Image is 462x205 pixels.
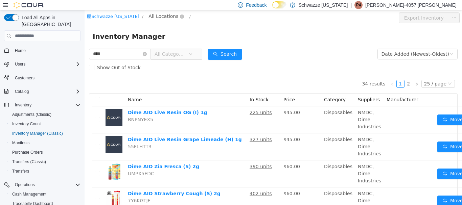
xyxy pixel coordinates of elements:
[353,131,384,142] button: icon: swapMove
[12,74,80,82] span: Customers
[9,139,80,147] span: Manifests
[43,87,57,92] span: Name
[43,134,67,139] span: 55FLHTT3
[299,1,348,9] p: Schwazze [US_STATE]
[199,100,215,105] span: $45.00
[12,140,29,146] span: Manifests
[306,72,310,76] i: icon: left
[12,60,80,68] span: Users
[43,100,123,105] a: Dime AIO Live Resin OG (I) 1g
[7,189,83,199] button: Cash Management
[237,96,271,123] td: Disposables
[12,181,80,189] span: Operations
[104,42,108,47] i: icon: down
[9,110,54,119] a: Adjustments (Classic)
[95,4,99,8] i: icon: close-circle
[165,181,187,186] u: 402 units
[273,154,297,173] span: NMDC, Dime Industries
[12,101,80,109] span: Inventory
[9,167,32,175] a: Transfers
[9,148,80,156] span: Purchase Orders
[15,182,35,187] span: Operations
[43,107,69,112] span: BNPNYEX5
[165,100,187,105] u: 225 units
[12,112,51,117] span: Adjustments (Classic)
[21,126,38,143] img: Dime AIO Live Resin Grape Limeade (H) 1g placeholder
[246,2,267,8] span: Feedback
[237,123,271,150] td: Disposables
[8,21,85,32] span: Inventory Manager
[9,158,80,166] span: Transfers (Classic)
[165,154,187,159] u: 390 units
[1,180,83,189] button: Operations
[365,1,457,9] p: [PERSON_NAME]-4057 [PERSON_NAME]
[199,154,215,159] span: $60.00
[7,138,83,148] button: Manifests
[199,181,215,186] span: $60.00
[123,39,158,50] button: icon: searchSearch
[1,45,83,55] button: Home
[199,87,210,92] span: Price
[15,102,31,108] span: Inventory
[7,166,83,176] button: Transfers
[7,148,83,157] button: Purchase Orders
[14,2,44,8] img: Cova
[2,4,7,8] i: icon: shop
[9,129,80,137] span: Inventory Manager (Classic)
[15,89,29,94] span: Catalog
[12,47,28,55] a: Home
[312,70,320,77] a: 1
[7,110,83,119] button: Adjustments (Classic)
[1,73,83,83] button: Customers
[314,2,365,13] button: Export Inventory
[239,87,261,92] span: Category
[330,72,334,76] i: icon: right
[356,1,361,9] span: P4
[354,1,363,9] div: Patrick-4057 Leyba
[9,190,49,198] a: Cash Management
[58,42,62,46] i: icon: close-circle
[12,87,80,96] span: Catalog
[302,87,334,92] span: Manufacturer
[15,61,25,67] span: Users
[21,99,38,116] img: Dime AIO Live Resin OG (I) 1g placeholder
[19,14,80,28] span: Load All Apps in [GEOGRAPHIC_DATA]
[7,157,83,166] button: Transfers (Classic)
[165,127,187,132] u: 327 units
[353,185,384,196] button: icon: swapMove
[9,158,49,166] a: Transfers (Classic)
[12,150,43,155] span: Purchase Orders
[12,169,29,174] span: Transfers
[9,120,80,128] span: Inventory Count
[9,167,80,175] span: Transfers
[10,55,59,60] span: Show Out of Stock
[12,60,28,68] button: Users
[15,75,34,81] span: Customers
[363,72,367,76] i: icon: down
[9,129,66,137] a: Inventory Manager (Classic)
[353,158,384,169] button: icon: swapMove
[1,100,83,110] button: Inventory
[43,154,115,159] a: Dime AIO Zia Fresca (S) 2g
[12,181,38,189] button: Operations
[165,87,184,92] span: In Stock
[277,70,301,78] li: 34 results
[43,127,157,132] a: Dime AIO Live Resin Grape Limeade (H) 1g
[350,1,352,9] p: |
[297,39,365,49] div: Date Added (Newest-Oldest)
[365,42,369,47] i: icon: down
[1,59,83,69] button: Users
[340,70,362,77] div: 25 / page
[312,70,320,78] li: 1
[320,70,328,77] a: 2
[12,74,37,82] a: Customers
[12,101,34,109] button: Inventory
[273,87,295,92] span: Suppliers
[9,120,44,128] a: Inventory Count
[43,188,66,193] span: 7Y6KGTJF
[12,191,46,197] span: Cash Management
[7,129,83,138] button: Inventory Manager (Classic)
[9,148,46,156] a: Purchase Orders
[1,87,83,96] button: Catalog
[353,104,384,115] button: icon: swapMove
